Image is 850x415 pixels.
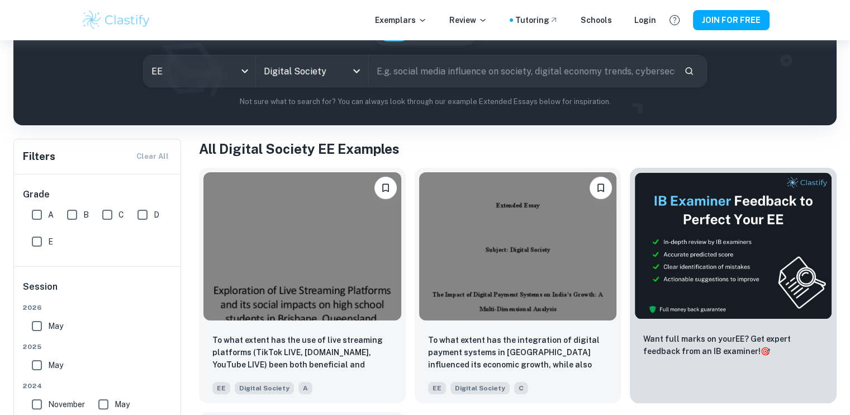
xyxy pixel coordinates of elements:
span: May [115,398,130,411]
p: Exemplars [375,14,427,26]
span: E [48,235,53,248]
p: To what extent has the integration of digital payment systems in India influenced its economic gr... [428,334,608,372]
span: Digital Society [450,382,510,394]
a: Please log in to bookmark exemplarsTo what extent has the use of live streaming platforms (TikTok... [199,168,406,403]
span: 🎯 [761,347,770,356]
a: Please log in to bookmark exemplarsTo what extent has the integration of digital payment systems ... [415,168,621,403]
a: Tutoring [515,14,558,26]
span: A [48,209,54,221]
p: To what extent has the use of live streaming platforms (TikTok LIVE, Twitch.tv, YouTube LIVE) bee... [212,334,392,372]
img: Digital Society EE example thumbnail: To what extent has the integration of di [419,172,617,320]
h6: Filters [23,149,55,164]
button: Help and Feedback [665,11,684,30]
button: Please log in to bookmark exemplars [590,177,612,199]
span: B [83,209,89,221]
a: ThumbnailWant full marks on yourEE? Get expert feedback from an IB examiner! [630,168,837,403]
h1: All Digital Society EE Examples [199,139,837,159]
button: Open [349,63,364,79]
span: C [514,382,528,394]
span: EE [212,382,230,394]
span: May [48,359,63,371]
span: 2026 [23,303,173,313]
img: Thumbnail [634,172,832,319]
span: May [48,320,63,332]
p: Review [449,14,487,26]
a: Login [634,14,656,26]
a: Schools [581,14,612,26]
button: Please log in to bookmark exemplars [374,177,397,199]
span: Digital Society [235,382,294,394]
img: Digital Society EE example thumbnail: To what extent has the use of live strea [203,172,401,320]
h6: Grade [23,188,173,201]
input: E.g. social media influence on society, digital economy trends, cybersecurity issues... [369,55,675,87]
span: A [298,382,312,394]
div: EE [144,55,255,87]
h6: Session [23,280,173,303]
p: Not sure what to search for? You can always look through our example Extended Essays below for in... [22,96,828,107]
img: Clastify logo [81,9,152,31]
p: Want full marks on your EE ? Get expert feedback from an IB examiner! [643,333,823,357]
span: 2024 [23,381,173,391]
span: C [118,209,124,221]
span: D [154,209,159,221]
span: November [48,398,85,411]
button: JOIN FOR FREE [693,10,770,30]
span: EE [428,382,446,394]
span: 2025 [23,342,173,352]
button: Search [680,62,699,81]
